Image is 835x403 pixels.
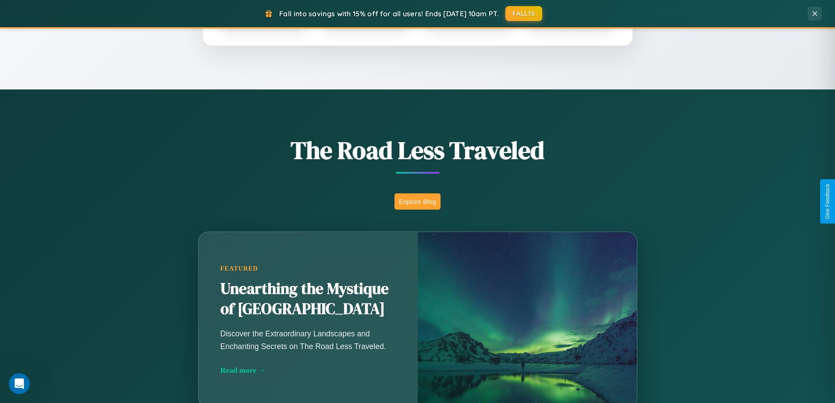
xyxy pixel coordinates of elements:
div: Give Feedback [824,184,831,219]
span: Fall into savings with 15% off for all users! Ends [DATE] 10am PT. [279,9,499,18]
h2: Unearthing the Mystique of [GEOGRAPHIC_DATA] [220,279,396,319]
iframe: Intercom live chat [9,373,30,394]
p: Discover the Extraordinary Landscapes and Enchanting Secrets on The Road Less Traveled. [220,328,396,352]
div: Read more → [220,366,396,375]
h1: The Road Less Traveled [155,133,681,167]
button: Explore Blog [394,193,441,210]
button: FALL15 [505,6,542,21]
div: Featured [220,265,396,272]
